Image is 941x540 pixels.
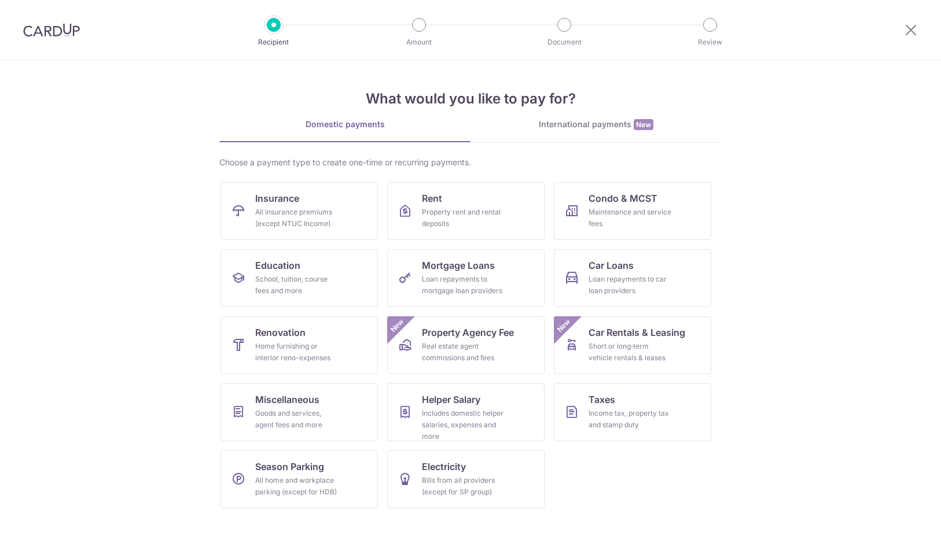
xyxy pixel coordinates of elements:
span: Miscellaneous [255,393,319,406]
span: Mortgage Loans [422,258,495,272]
a: ElectricityBills from all providers (except for SP group) [387,450,545,508]
div: Loan repayments to car loan providers [589,273,672,297]
a: MiscellaneousGoods and services, agent fees and more [220,383,378,441]
a: Mortgage LoansLoan repayments to mortgage loan providers [387,249,545,307]
a: InsuranceAll insurance premiums (except NTUC Income) [220,182,378,240]
a: EducationSchool, tuition, course fees and more [220,249,378,307]
div: Goods and services, agent fees and more [255,408,339,431]
div: All insurance premiums (except NTUC Income) [255,206,339,230]
span: Car Loans [589,258,634,272]
span: Condo & MCST [589,191,657,205]
div: Loan repayments to mortgage loan providers [422,273,505,297]
div: All home and workplace parking (except for HDB) [255,475,339,498]
span: Electricity [422,460,466,474]
div: Short or long‑term vehicle rentals & leases [589,341,672,364]
span: Education [255,258,300,272]
span: New [388,316,407,335]
span: Insurance [255,191,299,205]
img: CardUp [23,23,80,37]
span: Car Rentals & Leasing [589,326,685,339]
span: Season Parking [255,460,324,474]
div: International payments [471,119,722,131]
div: Property rent and rental deposits [422,206,505,230]
span: New [554,316,574,335]
a: Season ParkingAll home and workplace parking (except for HDB) [220,450,378,508]
div: Choose a payment type to create one-time or recurring payments. [219,157,722,168]
p: Recipient [231,36,317,48]
h4: What would you like to pay for? [219,88,722,109]
span: New [634,119,653,130]
div: School, tuition, course fees and more [255,273,339,297]
div: Bills from all providers (except for SP group) [422,475,505,498]
a: Property Agency FeeReal estate agent commissions and feesNew [387,316,545,374]
div: Income tax, property tax and stamp duty [589,408,672,431]
span: Helper Salary [422,393,480,406]
a: Car Rentals & LeasingShort or long‑term vehicle rentals & leasesNew [554,316,711,374]
div: Home furnishing or interior reno-expenses [255,341,339,364]
span: Renovation [255,326,306,339]
a: RenovationHome furnishing or interior reno-expenses [220,316,378,374]
p: Review [667,36,753,48]
a: RentProperty rent and rental deposits [387,182,545,240]
div: Domestic payments [219,119,471,130]
a: Helper SalaryIncludes domestic helper salaries, expenses and more [387,383,545,441]
p: Amount [376,36,462,48]
a: TaxesIncome tax, property tax and stamp duty [554,383,711,441]
span: Taxes [589,393,615,406]
span: Rent [422,191,442,205]
div: Real estate agent commissions and fees [422,341,505,364]
a: Car LoansLoan repayments to car loan providers [554,249,711,307]
a: Condo & MCSTMaintenance and service fees [554,182,711,240]
p: Document [521,36,607,48]
div: Maintenance and service fees [589,206,672,230]
span: Property Agency Fee [422,326,514,339]
div: Includes domestic helper salaries, expenses and more [422,408,505,442]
